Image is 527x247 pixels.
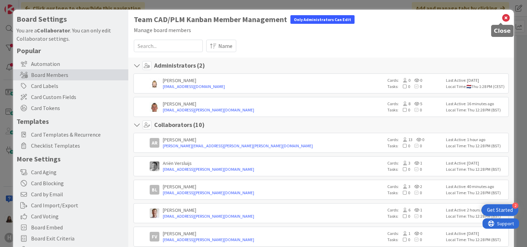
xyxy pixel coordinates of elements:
[487,207,513,214] div: Get Started
[163,107,384,113] a: [EMAIL_ADDRESS][PERSON_NAME][DOMAIN_NAME]
[290,15,355,24] div: Only Administrators Can Edit
[398,190,410,195] span: 0
[399,184,410,189] span: 3
[387,137,443,143] div: Cards:
[150,161,159,171] img: AV
[387,230,443,237] div: Cards:
[163,184,384,190] div: [PERSON_NAME]
[399,101,410,106] span: 8
[446,83,506,90] div: Local Time: Thu 1:28 PM (CEST)
[218,42,232,50] span: Name
[150,79,159,88] img: Rv
[193,121,205,129] span: ( 10 )
[13,200,128,211] div: Card Import/Export
[134,26,508,34] div: Manage board members
[398,167,410,172] span: 0
[398,107,410,112] span: 0
[134,40,203,52] input: Search...
[13,178,128,189] div: Card Blocking
[163,83,384,90] a: [EMAIL_ADDRESS][DOMAIN_NAME]
[387,77,443,83] div: Cards:
[410,160,422,166] span: 1
[494,28,511,34] h5: Close
[387,213,443,219] div: Tasks:
[446,101,506,107] div: Last Active: 16 minutes ago
[446,207,506,213] div: Last Active: 2 hours ago
[163,207,384,213] div: [PERSON_NAME]
[410,84,422,89] span: 0
[512,202,518,209] div: 2
[17,26,125,43] div: You are a . You can only edit Collaborator settings.
[399,78,410,83] span: 0
[446,190,506,196] div: Local Time: Thu 12:28 PM (BST)
[410,107,422,112] span: 0
[134,15,508,24] h1: Team CAD/PLM Kanban Member Management
[17,155,125,163] h5: More Settings
[481,204,518,216] div: Open Get Started checklist, remaining modules: 2
[412,137,424,142] span: 0
[410,78,422,83] span: 0
[387,207,443,213] div: Cards:
[398,143,410,148] span: 0
[31,93,125,101] span: Card Custom Fields
[387,83,443,90] div: Tasks:
[163,166,384,172] a: [EMAIL_ADDRESS][PERSON_NAME][DOMAIN_NAME]
[446,107,506,113] div: Local Time: Thu 12:28 PM (BST)
[163,160,384,166] div: Ariën Versluijs
[399,137,412,142] span: 13
[13,58,128,69] div: Automation
[163,137,384,143] div: [PERSON_NAME]
[387,237,443,243] div: Tasks:
[410,237,422,242] span: 0
[387,107,443,113] div: Tasks:
[446,160,506,166] div: Last Active: [DATE]
[206,40,236,52] button: Name
[446,143,506,149] div: Local Time: Thu 12:28 PM (BST)
[154,121,205,129] h4: Collaborators
[446,137,506,143] div: Last Active: 1 hour ago
[163,213,384,219] a: [EMAIL_ADDRESS][PERSON_NAME][DOMAIN_NAME]
[399,160,410,166] span: 3
[17,46,125,55] h5: Popular
[446,237,506,243] div: Local Time: Thu 12:28 PM (BST)
[31,212,125,220] span: Card Voting
[446,213,506,219] div: Local Time: Thu 12:28 PM (BST)
[13,69,128,80] div: Board Members
[410,101,422,106] span: 5
[150,208,159,218] img: BO
[410,167,422,172] span: 0
[154,62,205,69] h4: Administrators
[31,234,125,243] span: Board Exit Criteria
[163,190,384,196] a: [EMAIL_ADDRESS][PERSON_NAME][DOMAIN_NAME]
[399,231,410,236] span: 1
[163,77,384,83] div: [PERSON_NAME]
[446,230,506,237] div: Last Active: [DATE]
[150,185,159,195] div: BL
[410,214,422,219] span: 0
[163,230,384,237] div: [PERSON_NAME]
[410,190,422,195] span: 0
[13,167,128,178] div: Card Aging
[150,232,159,241] div: FV
[446,77,506,83] div: Last Active: [DATE]
[387,160,443,166] div: Cards:
[387,101,443,107] div: Cards:
[150,138,159,148] div: AR
[387,143,443,149] div: Tasks:
[387,184,443,190] div: Cards:
[197,61,205,69] span: ( 2 )
[14,1,31,9] span: Support
[410,184,422,189] span: 2
[398,214,410,219] span: 0
[31,130,125,139] span: Card Templates & Recurrence
[410,207,422,213] span: 1
[31,104,125,112] span: Card Tokens
[37,27,70,34] b: Collaborator
[399,207,410,213] span: 6
[17,117,125,126] h5: Templates
[31,141,125,150] span: Checklist Templates
[410,231,422,236] span: 0
[163,143,384,149] a: [PERSON_NAME][EMAIL_ADDRESS][PERSON_NAME][PERSON_NAME][DOMAIN_NAME]
[398,84,410,89] span: 0
[467,85,471,88] img: nl.png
